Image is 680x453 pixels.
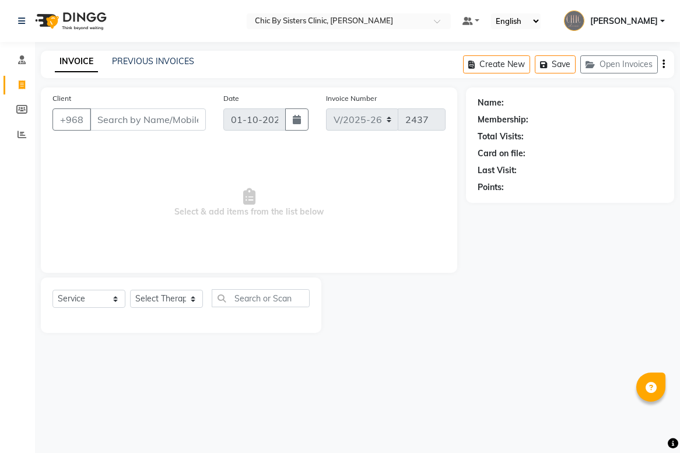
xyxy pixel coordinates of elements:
[52,108,91,131] button: +968
[223,93,239,104] label: Date
[478,97,504,109] div: Name:
[52,93,71,104] label: Client
[326,93,377,104] label: Invoice Number
[478,114,528,126] div: Membership:
[535,55,576,73] button: Save
[590,15,658,27] span: [PERSON_NAME]
[112,56,194,66] a: PREVIOUS INVOICES
[631,406,668,441] iframe: chat widget
[564,10,584,31] img: Mithun
[30,5,110,37] img: logo
[212,289,310,307] input: Search or Scan
[478,164,517,177] div: Last Visit:
[55,51,98,72] a: INVOICE
[90,108,206,131] input: Search by Name/Mobile/Email/Code
[463,55,530,73] button: Create New
[478,148,525,160] div: Card on file:
[52,145,446,261] span: Select & add items from the list below
[580,55,658,73] button: Open Invoices
[478,181,504,194] div: Points:
[478,131,524,143] div: Total Visits:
